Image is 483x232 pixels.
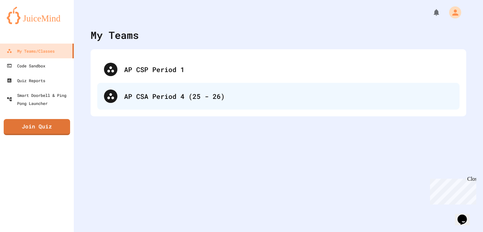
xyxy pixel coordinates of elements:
[124,64,453,74] div: AP CSP Period 1
[442,5,463,20] div: My Account
[420,7,442,18] div: My Notifications
[7,62,45,70] div: Code Sandbox
[7,47,55,55] div: My Teams/Classes
[91,27,139,43] div: My Teams
[455,205,476,225] iframe: chat widget
[97,83,460,110] div: AP CSA Period 4 (25 - 26)
[3,3,46,43] div: Chat with us now!Close
[97,56,460,83] div: AP CSP Period 1
[4,119,70,135] a: Join Quiz
[427,176,476,205] iframe: chat widget
[124,91,453,101] div: AP CSA Period 4 (25 - 26)
[7,91,71,107] div: Smart Doorbell & Ping Pong Launcher
[7,7,67,24] img: logo-orange.svg
[7,76,45,84] div: Quiz Reports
